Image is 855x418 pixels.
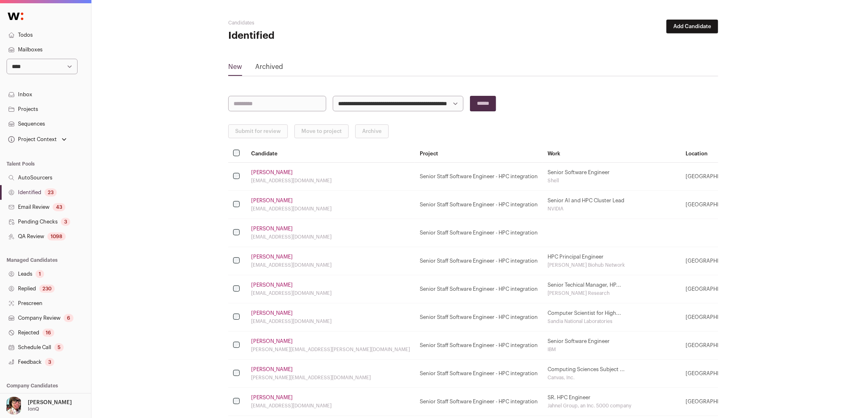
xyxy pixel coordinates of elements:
td: SR. HPC Engineer [543,387,681,416]
td: Computer Scientist for High... [543,303,681,331]
div: 1 [36,270,44,278]
div: [PERSON_NAME] Biohub Network [548,262,676,268]
th: Location [681,145,839,162]
th: Project [415,145,543,162]
div: [PERSON_NAME][EMAIL_ADDRESS][DOMAIN_NAME] [251,374,410,381]
div: IBM [548,346,676,353]
td: Senior Staff Software Engineer - HPC integration [415,359,543,387]
a: [PERSON_NAME] [251,338,293,345]
div: 5 [54,343,64,352]
div: 6 [64,314,73,322]
button: Add Candidate [666,20,718,33]
div: [PERSON_NAME][EMAIL_ADDRESS][PERSON_NAME][DOMAIN_NAME] [251,346,410,353]
div: [EMAIL_ADDRESS][DOMAIN_NAME] [251,234,410,240]
a: [PERSON_NAME] [251,310,293,316]
div: Shell [548,177,676,184]
a: [PERSON_NAME] [251,394,293,401]
img: Wellfound [3,8,28,24]
div: [EMAIL_ADDRESS][DOMAIN_NAME] [251,262,410,268]
a: [PERSON_NAME] [251,169,293,176]
a: [PERSON_NAME] [251,254,293,260]
h1: Identified [228,29,392,42]
p: [PERSON_NAME] [28,399,72,406]
th: Candidate [246,145,415,162]
div: [EMAIL_ADDRESS][DOMAIN_NAME] [251,206,410,212]
td: [GEOGRAPHIC_DATA], [US_STATE], [GEOGRAPHIC_DATA] [681,303,839,331]
div: 1098 [47,232,66,241]
td: [GEOGRAPHIC_DATA], [US_STATE], [GEOGRAPHIC_DATA] [681,162,839,190]
div: [EMAIL_ADDRESS][DOMAIN_NAME] [251,177,410,184]
a: [PERSON_NAME] [251,226,293,232]
div: Sandia National Laboratories [548,318,676,325]
td: Senior Staff Software Engineer - HPC integration [415,331,543,359]
img: 14759586-medium_jpg [5,397,23,415]
td: Senior Techical Manager, HP... [543,275,681,303]
div: [EMAIL_ADDRESS][DOMAIN_NAME] [251,318,410,325]
td: Senior Staff Software Engineer - HPC integration [415,219,543,247]
td: Senior Staff Software Engineer - HPC integration [415,162,543,190]
td: Senior Software Engineer [543,331,681,359]
div: 23 [45,188,57,197]
th: Work [543,145,681,162]
div: Project Context [7,136,57,143]
a: New [228,62,242,75]
div: NVIDIA [548,206,676,212]
td: Senior Staff Software Engineer - HPC integration [415,247,543,275]
td: Computing Sciences Subject ... [543,359,681,387]
div: [EMAIL_ADDRESS][DOMAIN_NAME] [251,403,410,409]
td: Senior Staff Software Engineer - HPC integration [415,303,543,331]
a: [PERSON_NAME] [251,282,293,288]
div: 3 [45,358,54,366]
td: Senior Staff Software Engineer - HPC integration [415,387,543,416]
td: Senior Staff Software Engineer - HPC integration [415,275,543,303]
td: Senior Software Engineer [543,162,681,190]
div: 16 [42,329,54,337]
td: [GEOGRAPHIC_DATA], [US_STATE], [GEOGRAPHIC_DATA] [681,190,839,219]
td: [GEOGRAPHIC_DATA], [US_STATE], [GEOGRAPHIC_DATA] [681,387,839,416]
td: [GEOGRAPHIC_DATA] [681,275,839,303]
div: 3 [61,218,70,226]
button: Open dropdown [7,134,68,145]
td: [GEOGRAPHIC_DATA] [681,331,839,359]
td: HPC Principal Engineer [543,247,681,275]
td: [GEOGRAPHIC_DATA], [US_STATE], [GEOGRAPHIC_DATA] [681,359,839,387]
p: IonQ [28,406,39,412]
td: [GEOGRAPHIC_DATA], [US_STATE], [GEOGRAPHIC_DATA] [681,247,839,275]
div: 230 [39,285,55,293]
div: 43 [53,203,65,211]
div: Jahnel Group, an Inc. 5000 company [548,403,676,409]
td: Senior AI and HPC Cluster Lead [543,190,681,219]
div: Canvas, Inc. [548,374,676,381]
a: [PERSON_NAME] [251,366,293,373]
div: [PERSON_NAME] Research [548,290,676,296]
a: Archived [255,62,283,75]
h2: Candidates [228,20,392,26]
button: Open dropdown [3,397,73,415]
a: [PERSON_NAME] [251,197,293,204]
td: Senior Staff Software Engineer - HPC integration [415,190,543,219]
div: [EMAIL_ADDRESS][DOMAIN_NAME] [251,290,410,296]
